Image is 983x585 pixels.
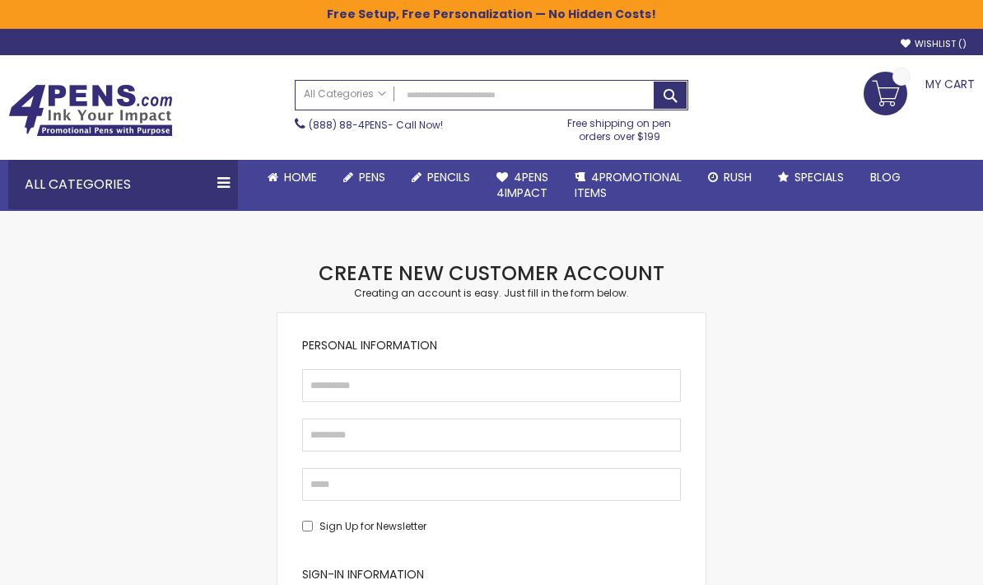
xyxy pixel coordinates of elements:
[302,566,424,583] span: Sign-in Information
[309,118,388,132] a: (888) 88-4PENS
[359,169,385,185] span: Pens
[330,160,398,195] a: Pens
[765,160,857,195] a: Specials
[302,337,437,353] span: Personal Information
[483,160,561,211] a: 4Pens4impact
[901,38,967,50] a: Wishlist
[8,160,238,209] div: All Categories
[870,169,901,185] span: Blog
[427,169,470,185] span: Pencils
[551,110,688,143] div: Free shipping on pen orders over $199
[309,118,443,132] span: - Call Now!
[794,169,844,185] span: Specials
[296,81,394,108] a: All Categories
[575,169,682,201] span: 4PROMOTIONAL ITEMS
[398,160,483,195] a: Pencils
[561,160,695,211] a: 4PROMOTIONALITEMS
[857,160,914,195] a: Blog
[8,84,173,137] img: 4Pens Custom Pens and Promotional Products
[304,87,386,101] span: All Categories
[695,160,765,195] a: Rush
[496,169,548,201] span: 4Pens 4impact
[284,169,317,185] span: Home
[254,160,330,195] a: Home
[319,260,664,287] strong: Create New Customer Account
[724,169,752,185] span: Rush
[319,519,426,533] span: Sign Up for Newsletter
[277,287,706,300] div: Creating an account is easy. Just fill in the form below.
